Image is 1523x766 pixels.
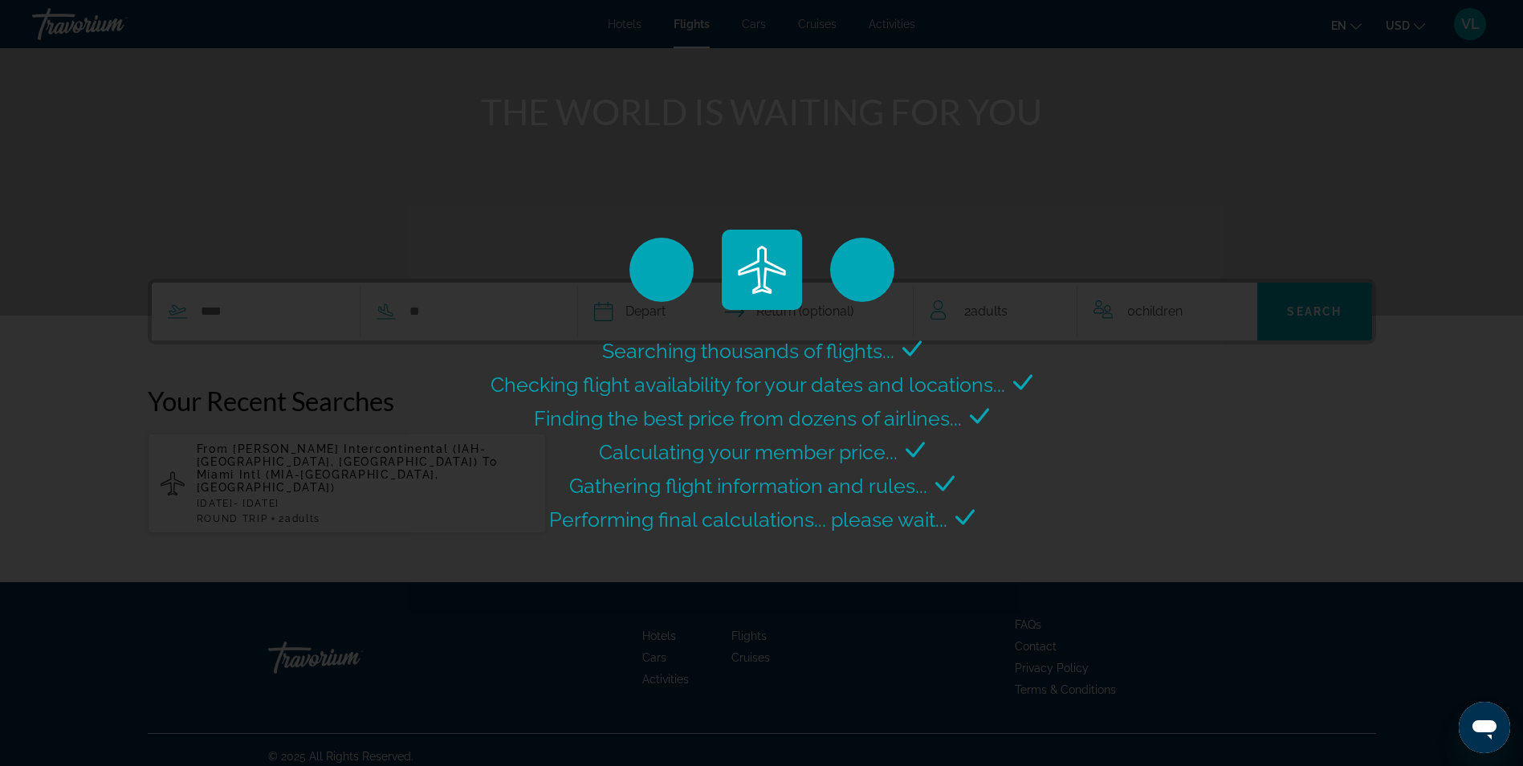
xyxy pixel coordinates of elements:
[1459,702,1510,753] iframe: Button to launch messaging window
[599,440,898,464] span: Calculating your member price...
[602,339,894,363] span: Searching thousands of flights...
[569,474,927,498] span: Gathering flight information and rules...
[549,507,947,532] span: Performing final calculations... please wait...
[534,406,962,430] span: Finding the best price from dozens of airlines...
[491,373,1005,397] span: Checking flight availability for your dates and locations...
